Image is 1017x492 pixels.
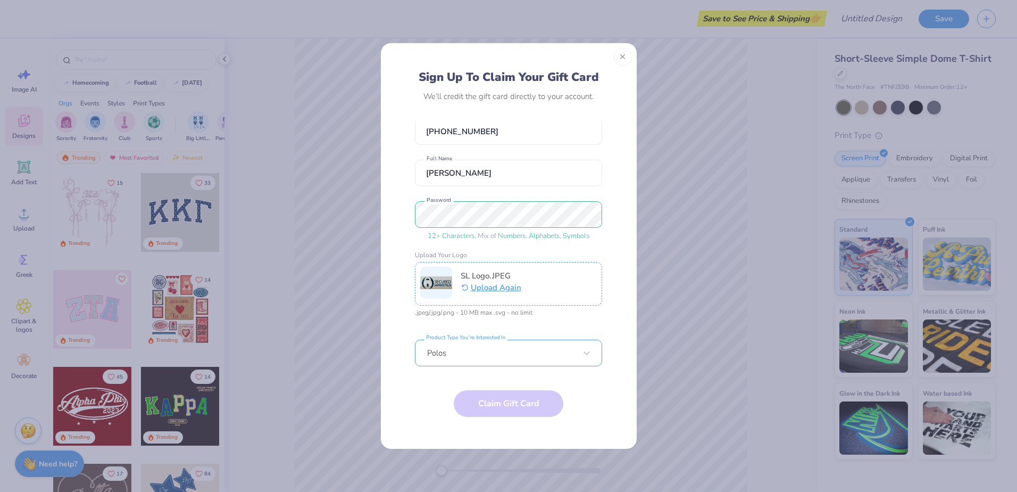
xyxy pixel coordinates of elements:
span: Symbols [563,231,589,241]
button: Close [614,48,632,66]
button: Upload Again [461,281,522,294]
img: Uploaded logo [420,267,452,299]
div: , Mix of , , [415,231,602,242]
label: Upload Your Logo [415,251,602,259]
label: Product Type You're Interested In [424,334,507,341]
div: Sign Up To Claim Your Gift Card [419,70,599,85]
span: 12 + Characters [428,231,474,241]
span: Numbers [498,231,526,241]
div: .jpeg/.jpg/.png - 10 MB max .svg - no limit [415,309,602,316]
div: We’ll credit the gift card directly to your account. [423,91,594,102]
span: SL Logo.JPEG [461,270,522,281]
span: Alphabets [529,231,560,241]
